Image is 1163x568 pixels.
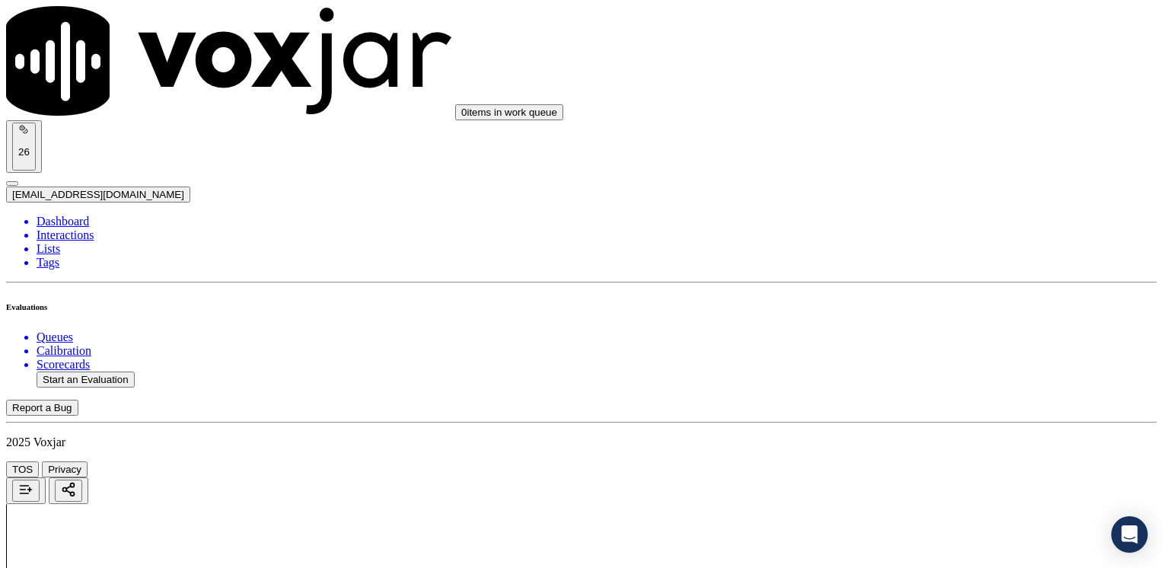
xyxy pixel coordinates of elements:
[12,123,36,171] button: 26
[6,120,42,173] button: 26
[37,330,1157,344] a: Queues
[455,104,563,120] button: 0items in work queue
[37,358,1157,372] a: Scorecards
[6,187,190,203] button: [EMAIL_ADDRESS][DOMAIN_NAME]
[6,302,1157,311] h6: Evaluations
[37,372,135,388] button: Start an Evaluation
[37,228,1157,242] a: Interactions
[37,344,1157,358] a: Calibration
[6,461,39,477] button: TOS
[37,242,1157,256] a: Lists
[6,400,78,416] button: Report a Bug
[1111,516,1148,553] div: Open Intercom Messenger
[12,189,184,200] span: [EMAIL_ADDRESS][DOMAIN_NAME]
[6,6,452,116] img: voxjar logo
[37,215,1157,228] a: Dashboard
[37,256,1157,270] a: Tags
[6,436,1157,449] p: 2025 Voxjar
[18,146,30,158] p: 26
[42,461,88,477] button: Privacy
